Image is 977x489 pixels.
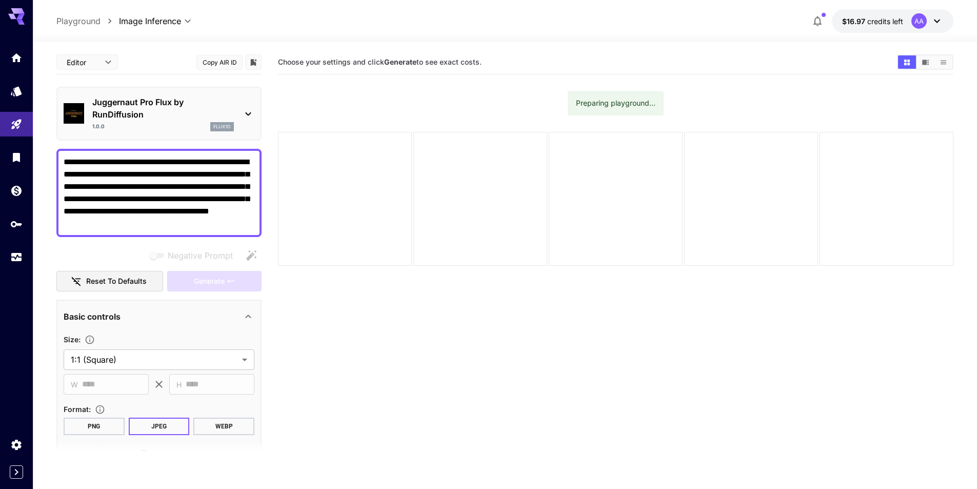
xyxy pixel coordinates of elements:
p: Juggernaut Pro Flux by RunDiffusion [92,96,234,121]
p: flux1d [213,123,231,130]
div: Preparing playground... [576,94,655,112]
div: Show media in grid viewShow media in video viewShow media in list view [897,54,953,70]
div: Library [10,151,23,164]
div: Home [10,51,23,64]
b: Generate [384,57,416,66]
div: Juggernaut Pro Flux by RunDiffusion1.0.0flux1d [64,92,254,135]
p: Basic controls [64,310,121,323]
nav: breadcrumb [56,15,119,27]
span: Size : [64,335,81,344]
span: W [71,379,78,390]
div: $16.97089 [842,16,903,27]
button: Add to library [249,56,258,68]
span: H [176,379,182,390]
p: 1.0.0 [92,123,105,130]
button: Show media in grid view [898,55,916,69]
span: Image Inference [119,15,181,27]
div: Playground [10,118,23,131]
div: Models [10,85,23,97]
span: Choose your settings and click to see exact costs. [278,57,482,66]
span: Negative prompts are not compatible with the selected model. [147,249,241,262]
button: $16.97089AA [832,9,953,33]
span: 1:1 (Square) [71,354,238,366]
div: Basic controls [64,304,254,329]
div: Wallet [10,184,23,197]
button: Adjust the dimensions of the generated image by specifying its width and height in pixels, or sel... [81,335,99,345]
div: Settings [10,438,23,451]
span: Editor [67,57,98,68]
span: credits left [867,17,903,26]
div: API Keys [10,218,23,230]
div: AA [911,13,927,29]
span: Format : [64,405,91,414]
div: Usage [10,251,23,264]
button: Show media in list view [934,55,952,69]
button: Choose the file format for the output image. [91,404,109,415]
span: $16.97 [842,17,867,26]
a: Playground [56,15,101,27]
span: Negative Prompt [168,249,233,262]
button: PNG [64,418,125,435]
button: Show media in video view [916,55,934,69]
button: JPEG [129,418,190,435]
button: WEBP [193,418,254,435]
button: Expand sidebar [10,465,23,479]
button: Copy AIR ID [196,55,243,70]
button: Reset to defaults [56,271,163,292]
